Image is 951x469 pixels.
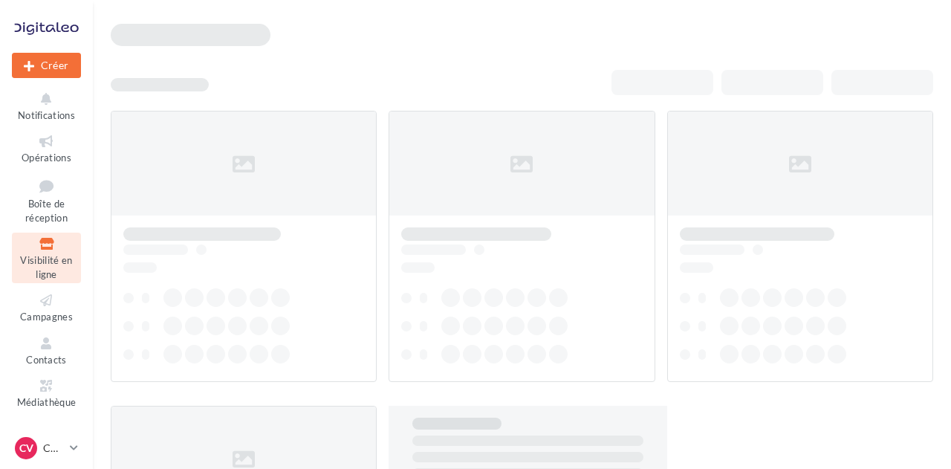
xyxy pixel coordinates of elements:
a: CV CUPRA Vienne [12,434,81,462]
p: CUPRA Vienne [43,441,64,456]
span: Visibilité en ligne [20,254,72,280]
span: Opérations [22,152,71,164]
a: Campagnes [12,289,81,326]
a: Boîte de réception [12,173,81,227]
button: Notifications [12,88,81,124]
button: Créer [12,53,81,78]
a: Opérations [12,130,81,166]
span: Notifications [18,109,75,121]
span: Médiathèque [17,396,77,408]
a: Calendrier [12,418,81,454]
span: Campagnes [20,311,73,323]
a: Visibilité en ligne [12,233,81,283]
a: Contacts [12,332,81,369]
span: Contacts [26,354,67,366]
span: CV [19,441,33,456]
span: Boîte de réception [25,198,68,224]
a: Médiathèque [12,375,81,411]
div: Nouvelle campagne [12,53,81,78]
